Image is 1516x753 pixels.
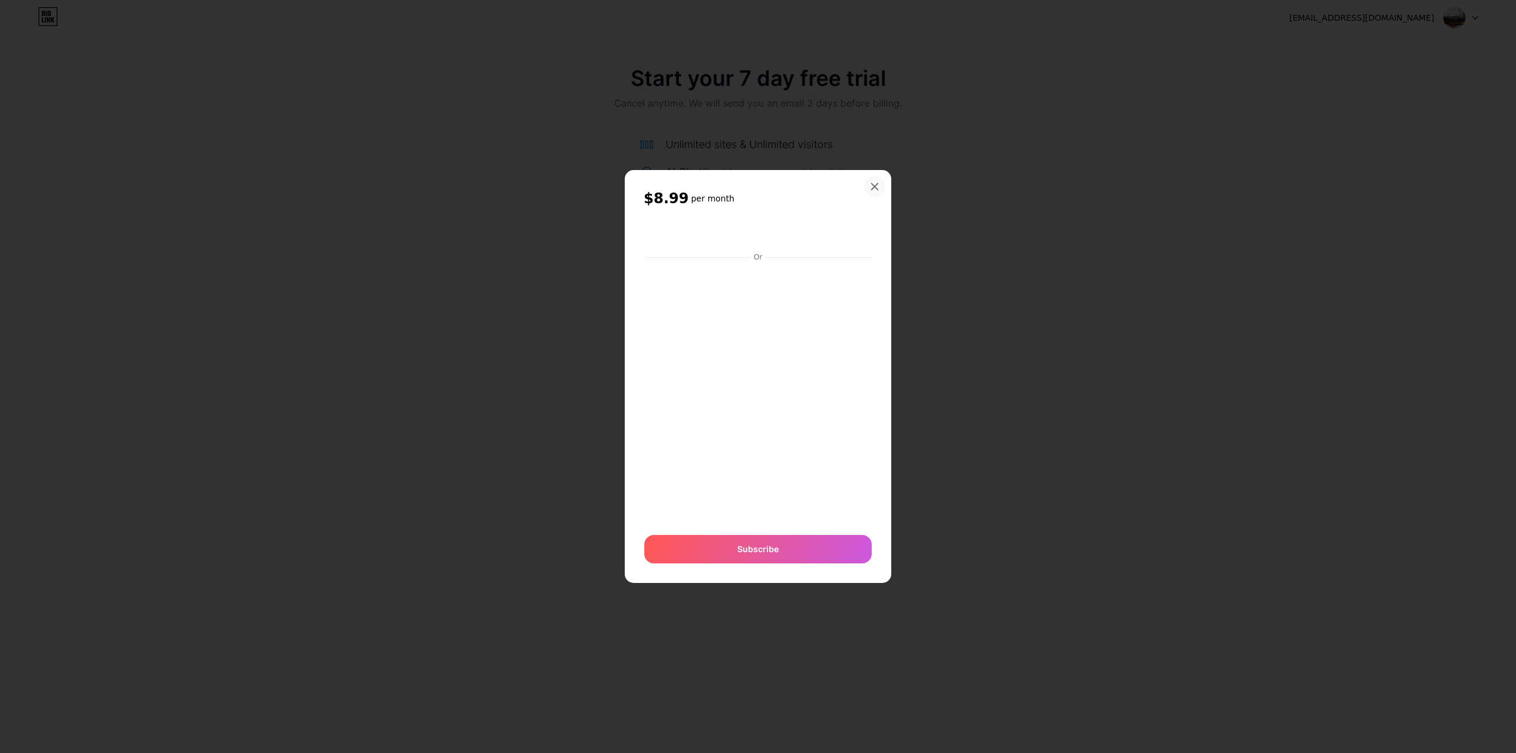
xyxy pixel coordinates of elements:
iframe: Secure payment input frame [642,263,874,523]
div: Or [751,252,765,262]
h6: per month [691,193,734,204]
span: Subscribe [737,543,779,555]
iframe: Secure payment button frame [644,220,872,249]
span: $8.99 [644,189,689,208]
